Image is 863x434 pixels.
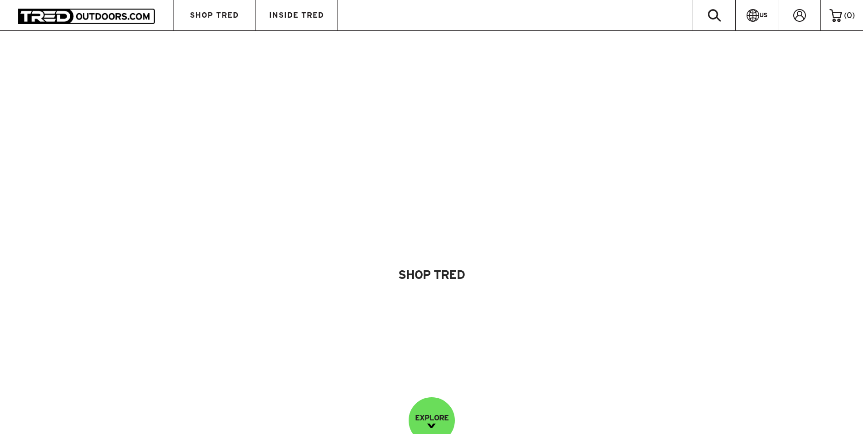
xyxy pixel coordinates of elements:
span: SHOP TRED [190,11,239,19]
span: ( ) [844,11,855,20]
span: INSIDE TRED [269,11,324,19]
a: Shop Tred [367,258,497,292]
img: cart-icon [829,9,842,22]
img: TRED Outdoors America [18,9,155,24]
img: banner-title [183,192,681,221]
img: down-image [427,424,436,428]
span: 0 [847,11,852,20]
